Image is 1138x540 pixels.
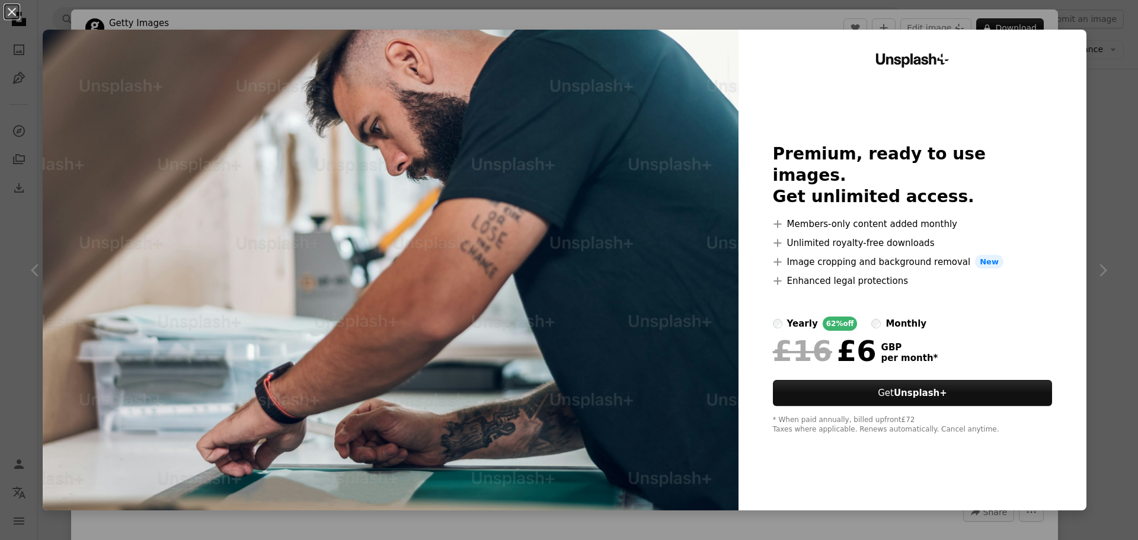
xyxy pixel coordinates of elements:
strong: Unsplash+ [894,388,947,398]
h2: Premium, ready to use images. Get unlimited access. [773,143,1053,207]
div: 62% off [823,317,858,331]
input: monthly [871,319,881,328]
button: GetUnsplash+ [773,380,1053,406]
div: monthly [886,317,926,331]
span: £16 [773,335,832,366]
li: Enhanced legal protections [773,274,1053,288]
li: Unlimited royalty-free downloads [773,236,1053,250]
span: per month * [881,353,938,363]
div: £6 [773,335,877,366]
span: New [975,255,1003,269]
li: Image cropping and background removal [773,255,1053,269]
input: yearly62%off [773,319,782,328]
div: * When paid annually, billed upfront £72 Taxes where applicable. Renews automatically. Cancel any... [773,416,1053,434]
li: Members-only content added monthly [773,217,1053,231]
div: yearly [787,317,818,331]
span: GBP [881,342,938,353]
